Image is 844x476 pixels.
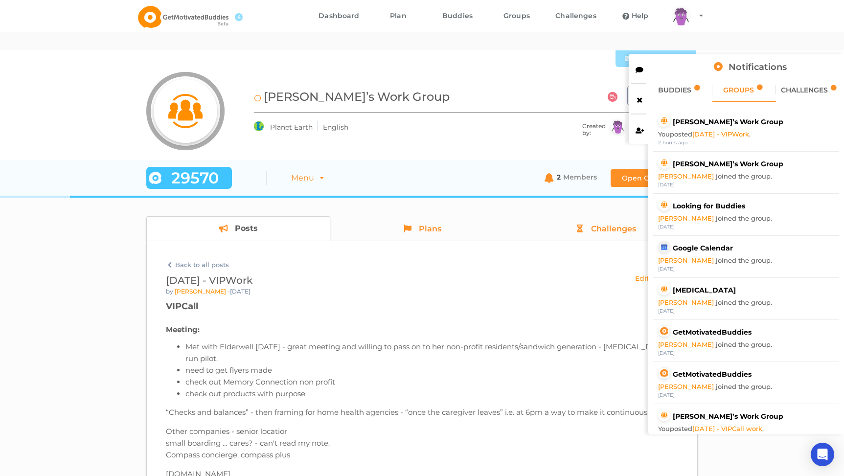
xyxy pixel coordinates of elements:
[166,274,252,286] span: [DATE] - VIPWork
[658,241,670,253] img: Google Calendar
[723,87,754,93] span: GROUPS
[608,92,617,102] img: work
[781,87,828,93] span: CHALLENGES
[716,256,772,264] span: joined the group.
[658,157,670,169] img: Michael’s Work Group
[658,224,834,230] div: [DATE]
[658,199,670,211] img: Looking for Buddies
[673,202,745,210] a: Looking for Buddies
[658,114,670,127] img: Michael’s Work Group
[670,130,751,138] span: posted .
[658,350,834,357] div: [DATE]
[175,288,226,295] a: [PERSON_NAME]
[673,286,736,295] a: [MEDICAL_DATA]
[673,244,733,252] a: Google Calendar
[658,392,834,399] div: [DATE]
[557,173,561,181] span: 2
[658,340,716,348] a: [PERSON_NAME]
[673,412,783,421] a: [PERSON_NAME]’s Work Group
[166,325,678,334] h4: :
[658,214,716,222] a: [PERSON_NAME]
[235,225,258,232] span: Posts
[166,287,252,296] div: by - [DATE]
[673,370,752,379] a: GetMotivatedBuddies
[658,424,834,434] div: You
[673,159,783,168] a: [PERSON_NAME]’s Work Group
[658,129,834,139] div: You
[670,425,764,432] span: posted .
[716,298,772,306] span: joined the group.
[166,325,198,334] strong: Meeting
[166,301,198,312] strong: VIPCall
[716,214,772,222] span: joined the group.
[611,169,696,187] button: Open Group Chat
[656,61,844,73] h2: Notifications
[185,341,678,364] li: Met with Elderwell [DATE] - great meeting and willing to pass on to her non-profit residents/sand...
[161,173,229,183] span: 29570
[166,260,678,270] div: Back to all posts
[323,121,348,136] div: English
[635,273,667,283] span: Edit post
[616,50,696,67] a: Invite a friend
[185,388,678,400] li: check out products with purpose
[658,325,670,337] img: GetMotivatedBuddies
[185,364,678,376] li: need to get flyers made
[563,173,597,181] span: Members
[185,376,678,388] li: check out Memory Connection non profit
[716,340,772,348] span: joined the group.
[658,283,670,295] img: ADHD
[658,266,834,272] div: [DATE]
[166,407,678,418] p: “Checks and balances” - then framing for home health agencies - “once the caregiver leaves” i.e. ...
[658,172,716,180] a: [PERSON_NAME]
[235,13,243,21] span: 4
[716,383,772,390] span: joined the group.
[154,79,217,143] img: icon
[419,225,441,233] span: Plans
[254,88,450,106] div: [PERSON_NAME]’s Work Group
[658,308,834,315] div: [DATE]
[270,121,313,136] p: Planet Earth
[692,130,749,138] a: [DATE] - VIPWork
[716,172,772,180] span: joined the group.
[658,181,834,188] div: [DATE]
[658,298,716,306] a: [PERSON_NAME]
[673,117,783,126] a: [PERSON_NAME]’s Work Group
[811,443,834,466] div: Open Intercom Messenger
[658,409,670,421] img: Michael’s Work Group
[291,173,314,183] div: Menu
[658,383,716,390] a: [PERSON_NAME]
[582,123,698,136] div: Created by:
[627,86,698,105] button: Share Group
[166,426,678,461] p: Other companies - senior locatior small boarding … cares? - can't read my note. Compass concierge...
[658,256,716,264] a: [PERSON_NAME]
[658,367,670,379] img: GetMotivatedBuddies
[658,139,834,146] div: 2 hours ago
[673,328,752,337] a: GetMotivatedBuddies
[591,225,636,233] span: Challenges
[658,87,691,93] span: BUDDIES
[692,425,762,432] a: [DATE] - VIPCall work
